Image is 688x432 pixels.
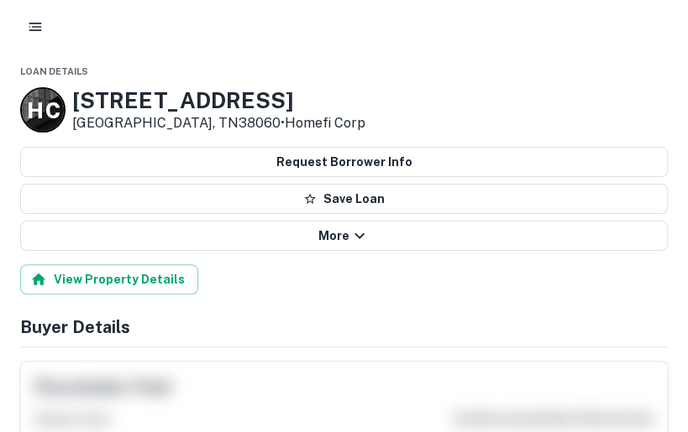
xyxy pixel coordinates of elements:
h3: [STREET_ADDRESS] [72,87,365,113]
button: More [20,221,668,251]
h4: Buyer Details [20,315,668,340]
a: Homefi Corp [285,115,365,131]
span: Loan Details [20,66,88,76]
p: H C [27,94,59,127]
button: Save Loan [20,184,668,214]
p: [GEOGRAPHIC_DATA], TN38060 • [72,113,365,133]
button: Request Borrower Info [20,147,668,177]
button: View Property Details [20,264,198,294]
iframe: Chat Widget [604,298,688,378]
a: H C [20,87,66,133]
